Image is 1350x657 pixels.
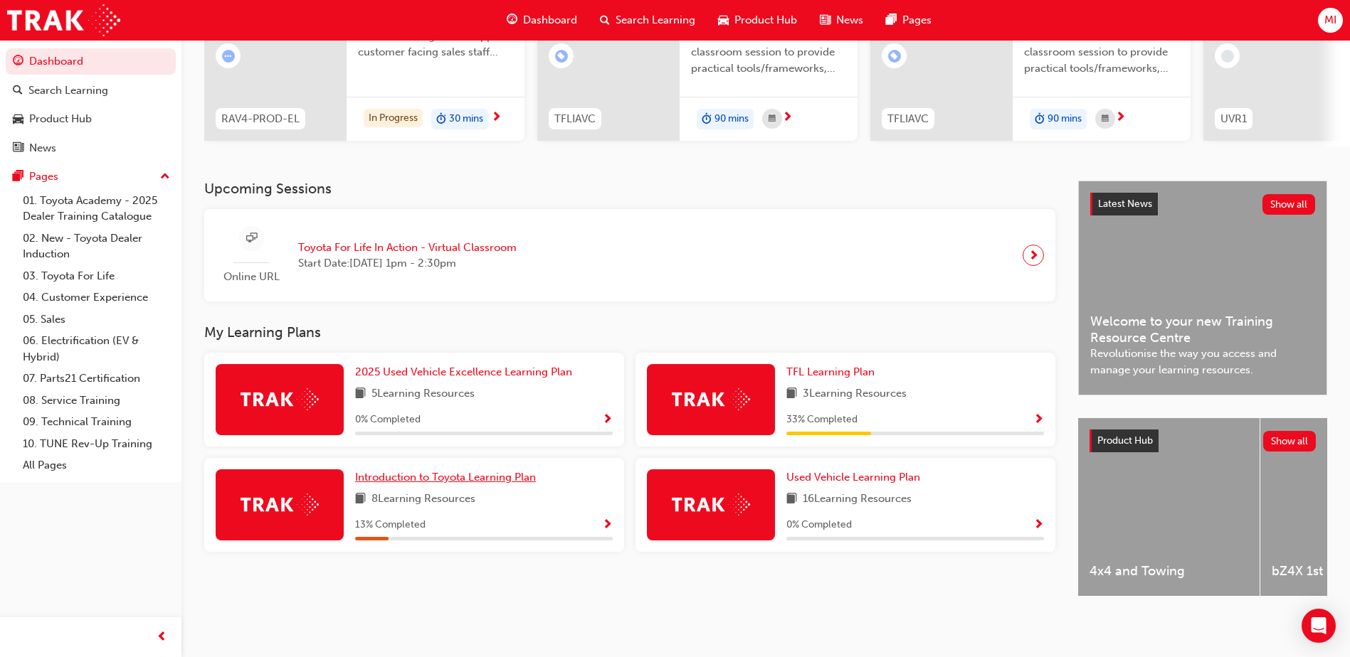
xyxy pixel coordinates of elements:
[17,411,176,433] a: 09. Technical Training
[702,110,712,129] span: duration-icon
[691,28,846,77] span: This is a 90 minute virtual classroom session to provide practical tools/frameworks, behaviours a...
[204,324,1055,341] h3: My Learning Plans
[371,385,475,403] span: 5 Learning Resources
[216,269,287,285] span: Online URL
[17,368,176,390] a: 07. Parts21 Certification
[786,491,797,508] span: book-icon
[616,12,695,28] span: Search Learning
[495,6,589,35] a: guage-iconDashboard
[6,164,176,190] button: Pages
[13,85,23,97] span: search-icon
[298,240,517,256] span: Toyota For Life In Action - Virtual Classroom
[589,6,707,35] a: search-iconSearch Learning
[29,140,56,156] div: News
[836,12,863,28] span: News
[1090,346,1315,378] span: Revolutionise the way you access and manage your learning resources.
[1048,111,1082,127] span: 90 mins
[507,11,517,29] span: guage-icon
[13,113,23,126] span: car-icon
[298,255,517,272] span: Start Date: [DATE] 1pm - 2:30pm
[355,471,536,484] span: Introduction to Toyota Learning Plan
[602,519,613,532] span: Show Progress
[786,412,858,428] span: 33 % Completed
[887,111,929,127] span: TFLIAVC
[808,6,875,35] a: news-iconNews
[1220,111,1247,127] span: UVR1
[1302,609,1336,643] div: Open Intercom Messenger
[7,4,120,36] img: Trak
[13,171,23,183] span: pages-icon
[786,365,875,378] span: TFL Learning Plan
[1024,28,1179,77] span: This is a 90 minute virtual classroom session to provide practical tools/frameworks, behaviours a...
[1078,181,1327,395] a: Latest NewsShow allWelcome to your new Training Resource CentreRevolutionise the way you access a...
[17,454,176,476] a: All Pages
[371,491,475,508] span: 8 Learning Resources
[436,110,446,129] span: duration-icon
[17,287,176,309] a: 04. Customer Experience
[1028,245,1039,265] span: next-icon
[17,433,176,455] a: 10. TUNE Rev-Up Training
[160,168,170,186] span: up-icon
[1221,50,1234,63] span: learningRecordVerb_NONE-icon
[355,517,426,533] span: 13 % Completed
[602,411,613,429] button: Show Progress
[1324,12,1336,28] span: MI
[1098,198,1152,210] span: Latest News
[602,414,613,427] span: Show Progress
[204,181,1055,197] h3: Upcoming Sessions
[1033,516,1044,534] button: Show Progress
[6,135,176,161] a: News
[157,629,167,646] span: prev-icon
[803,385,907,403] span: 3 Learning Resources
[449,111,483,127] span: 30 mins
[355,385,366,403] span: book-icon
[786,385,797,403] span: book-icon
[1033,519,1044,532] span: Show Progress
[13,142,23,155] span: news-icon
[1035,110,1045,129] span: duration-icon
[1102,110,1109,128] span: calendar-icon
[1090,563,1248,579] span: 4x4 and Towing
[769,110,776,128] span: calendar-icon
[491,112,502,124] span: next-icon
[602,516,613,534] button: Show Progress
[786,469,926,486] a: Used Vehicle Learning Plan
[555,50,568,63] span: learningRecordVerb_ENROLL-icon
[902,12,932,28] span: Pages
[364,109,423,128] div: In Progress
[17,190,176,228] a: 01. Toyota Academy - 2025 Dealer Training Catalogue
[29,111,92,127] div: Product Hub
[17,309,176,331] a: 05. Sales
[875,6,943,35] a: pages-iconPages
[786,471,920,484] span: Used Vehicle Learning Plan
[1318,8,1343,33] button: MI
[29,169,58,185] div: Pages
[221,111,300,127] span: RAV4-PROD-EL
[1090,314,1315,346] span: Welcome to your new Training Resource Centre
[17,228,176,265] a: 02. New - Toyota Dealer Induction
[1078,418,1260,596] a: 4x4 and Towing
[1263,431,1317,452] button: Show all
[17,265,176,287] a: 03. Toyota For Life
[734,12,797,28] span: Product Hub
[355,365,572,378] span: 2025 Used Vehicle Excellence Learning Plan
[6,48,176,75] a: Dashboard
[1090,193,1315,215] a: Latest NewsShow all
[17,390,176,412] a: 08. Service Training
[17,330,176,368] a: 06. Electrification (EV & Hybrid)
[888,50,901,63] span: learningRecordVerb_ENROLL-icon
[1097,434,1153,447] span: Product Hub
[28,82,108,99] div: Search Learning
[355,364,578,380] a: 2025 Used Vehicle Excellence Learning Plan
[6,78,176,104] a: Search Learning
[222,50,235,63] span: learningRecordVerb_ATTEMPT-icon
[886,11,897,29] span: pages-icon
[554,111,596,127] span: TFLIAVC
[1033,414,1044,427] span: Show Progress
[786,517,852,533] span: 0 % Completed
[355,412,421,428] span: 0 % Completed
[1262,194,1316,215] button: Show all
[1090,429,1316,452] a: Product HubShow all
